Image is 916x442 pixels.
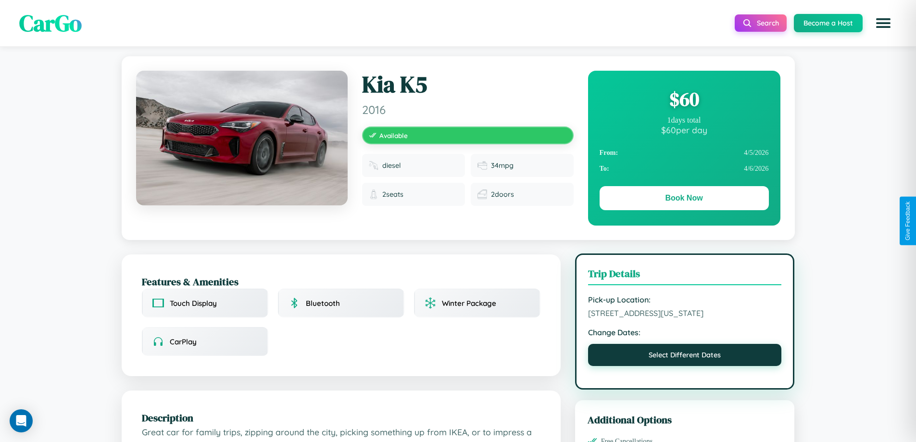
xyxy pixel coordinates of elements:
[870,10,897,37] button: Open menu
[170,337,197,346] span: CarPlay
[904,202,911,240] div: Give Feedback
[600,161,769,177] div: 4 / 6 / 2026
[442,299,496,308] span: Winter Package
[600,125,769,135] div: $ 60 per day
[794,14,863,32] button: Become a Host
[379,131,408,139] span: Available
[306,299,340,308] span: Bluetooth
[10,409,33,432] div: Open Intercom Messenger
[19,7,82,39] span: CarGo
[757,19,779,27] span: Search
[588,266,782,285] h3: Trip Details
[491,190,514,199] span: 2 doors
[477,189,487,199] img: Doors
[588,295,782,304] strong: Pick-up Location:
[588,413,782,427] h3: Additional Options
[600,149,618,157] strong: From:
[600,164,609,173] strong: To:
[600,186,769,210] button: Book Now
[382,161,401,170] span: diesel
[491,161,514,170] span: 34 mpg
[735,14,787,32] button: Search
[477,161,487,170] img: Fuel efficiency
[369,161,378,170] img: Fuel type
[600,86,769,112] div: $ 60
[588,344,782,366] button: Select Different Dates
[362,102,574,117] span: 2016
[142,411,540,425] h2: Description
[600,116,769,125] div: 1 days total
[382,190,403,199] span: 2 seats
[136,71,348,205] img: Kia K5 2016
[170,299,217,308] span: Touch Display
[600,145,769,161] div: 4 / 5 / 2026
[142,275,540,289] h2: Features & Amenities
[588,328,782,337] strong: Change Dates:
[588,308,782,318] span: [STREET_ADDRESS][US_STATE]
[362,71,574,99] h1: Kia K5
[369,189,378,199] img: Seats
